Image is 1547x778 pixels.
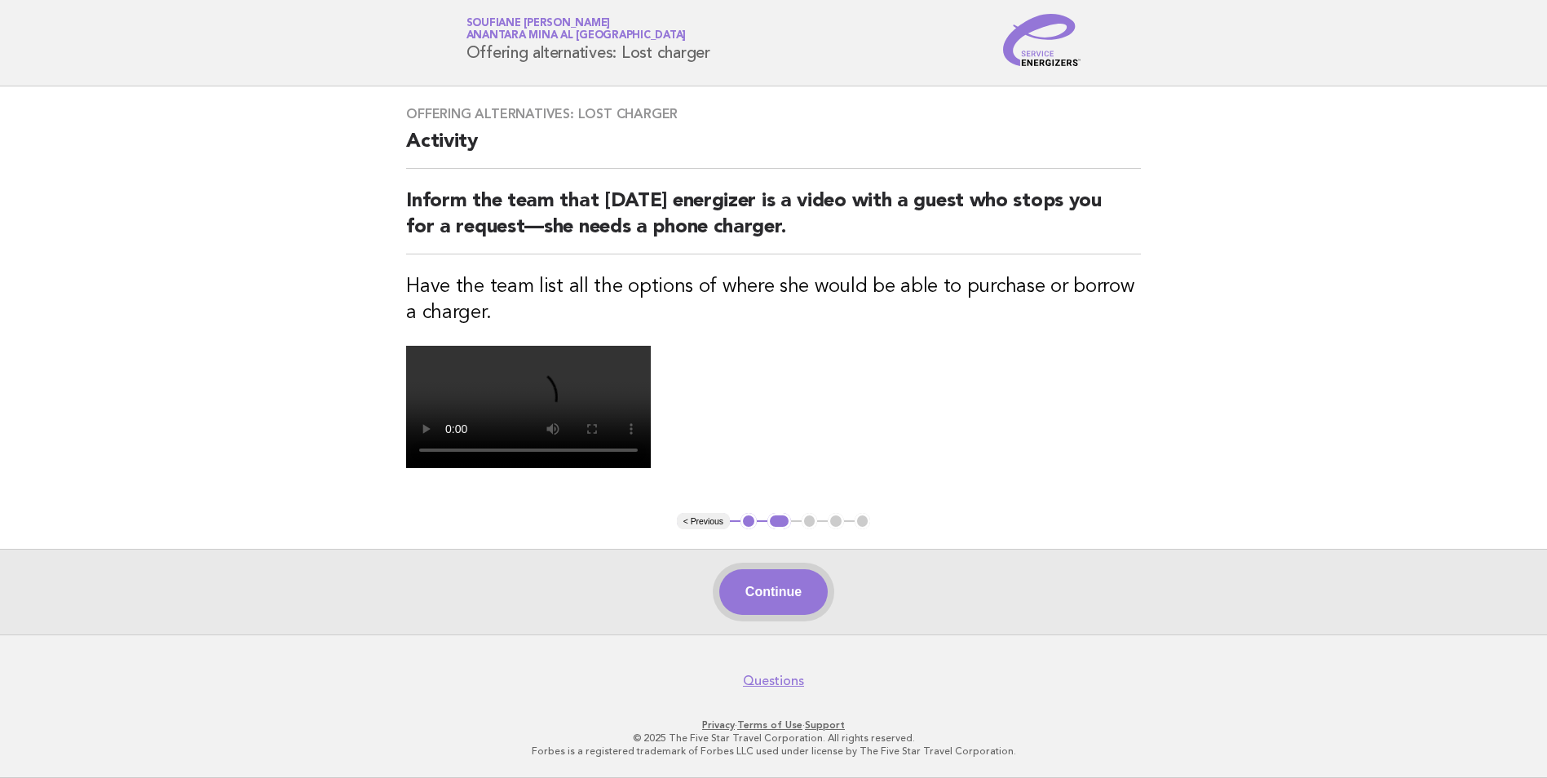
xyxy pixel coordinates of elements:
p: © 2025 The Five Star Travel Corporation. All rights reserved. [275,732,1273,745]
img: Service Energizers [1003,14,1081,66]
h2: Activity [406,129,1141,169]
button: < Previous [677,513,730,529]
span: Anantara Mina al [GEOGRAPHIC_DATA] [466,31,687,42]
a: Soufiane [PERSON_NAME]Anantara Mina al [GEOGRAPHIC_DATA] [466,18,687,41]
h2: Inform the team that [DATE] energizer is a video with a guest who stops you for a request—she nee... [406,188,1141,254]
h3: Offering alternatives: Lost charger [406,106,1141,122]
a: Support [805,719,845,731]
a: Questions [743,673,804,689]
button: 2 [767,513,791,529]
p: · · [275,718,1273,732]
button: Continue [719,569,828,615]
a: Privacy [702,719,735,731]
p: Forbes is a registered trademark of Forbes LLC used under license by The Five Star Travel Corpora... [275,745,1273,758]
button: 1 [740,513,757,529]
a: Terms of Use [737,719,802,731]
h1: Offering alternatives: Lost charger [466,19,710,61]
h3: Have the team list all the options of where she would be able to purchase or borrow a charger. [406,274,1141,326]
